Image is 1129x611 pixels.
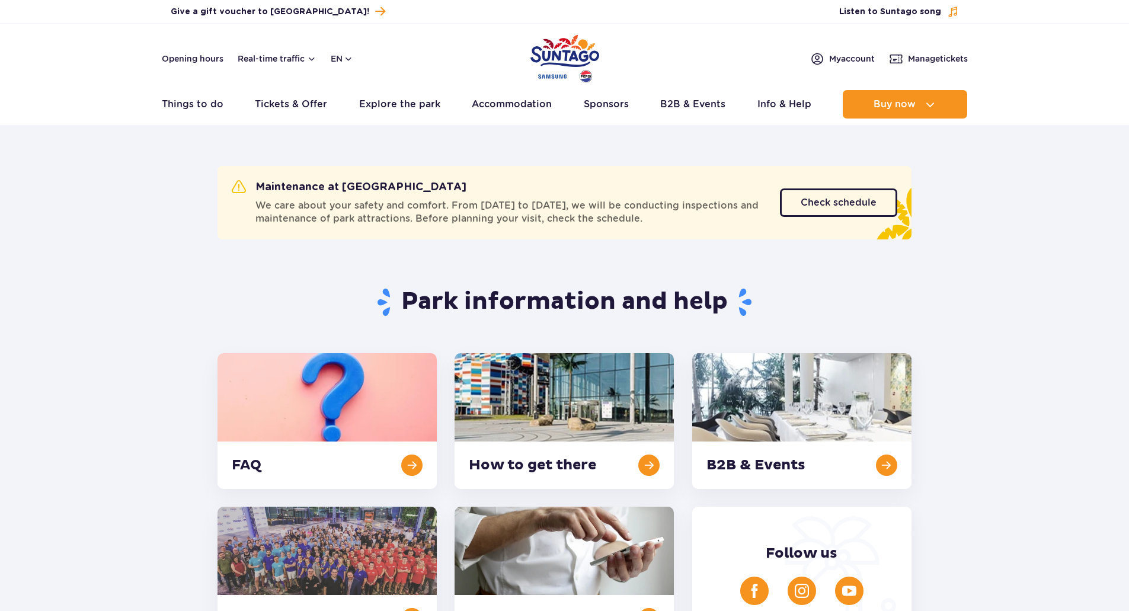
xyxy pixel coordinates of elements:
[747,584,762,598] img: Facebook
[171,6,369,18] span: Give a gift voucher to [GEOGRAPHIC_DATA]!
[331,53,353,65] button: en
[171,4,385,20] a: Give a gift voucher to [GEOGRAPHIC_DATA]!
[795,584,809,598] img: Instagram
[238,54,316,63] button: Real-time traffic
[839,6,959,18] button: Listen to Suntago song
[530,30,599,84] a: Park of Poland
[829,53,875,65] span: My account
[908,53,968,65] span: Manage tickets
[839,6,941,18] span: Listen to Suntago song
[874,99,916,110] span: Buy now
[801,198,877,207] span: Check schedule
[766,545,837,562] span: Follow us
[162,53,223,65] a: Opening hours
[162,90,223,119] a: Things to do
[660,90,725,119] a: B2B & Events
[255,199,766,225] span: We care about your safety and comfort. From [DATE] to [DATE], we will be conducting inspections a...
[472,90,552,119] a: Accommodation
[780,188,897,217] a: Check schedule
[810,52,875,66] a: Myaccount
[584,90,629,119] a: Sponsors
[843,90,967,119] button: Buy now
[757,90,811,119] a: Info & Help
[359,90,440,119] a: Explore the park
[842,584,856,598] img: YouTube
[232,180,466,194] h2: Maintenance at [GEOGRAPHIC_DATA]
[255,90,327,119] a: Tickets & Offer
[218,287,911,318] h1: Park information and help
[889,52,968,66] a: Managetickets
